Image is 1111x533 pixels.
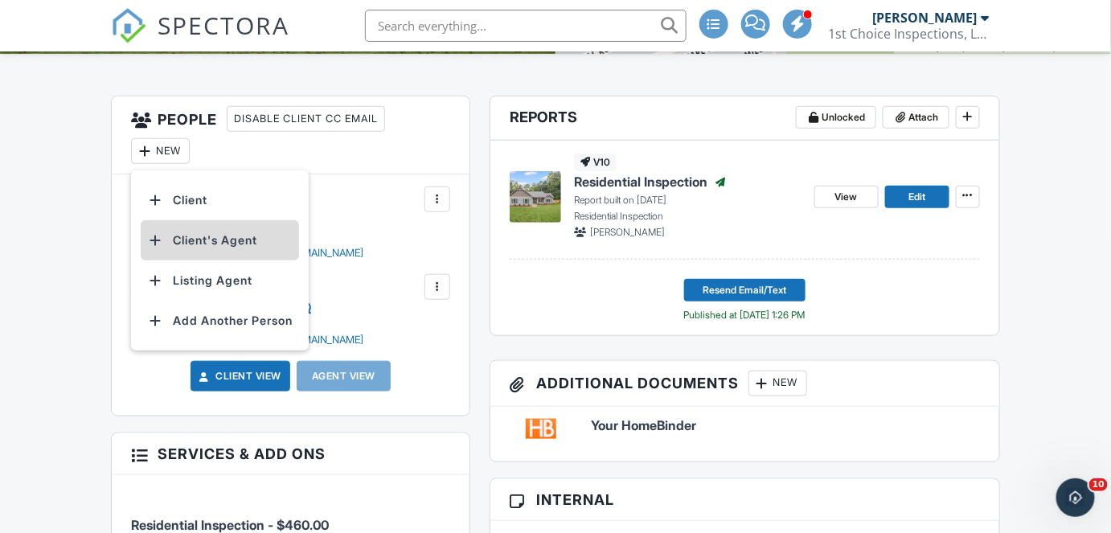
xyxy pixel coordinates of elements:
span: | [937,43,939,52]
h3: People [112,96,469,174]
h3: Additional Documents [490,361,999,407]
a: © MapTiler [941,43,985,52]
a: SPECTORA [111,22,289,55]
a: Your HomeBinder [591,419,979,433]
div: [PERSON_NAME] [873,10,978,26]
a: Client View [196,368,281,384]
div: New [748,371,807,396]
h3: Internal [490,479,999,521]
div: New [131,138,190,164]
a: © OpenStreetMap contributors [987,43,1107,52]
span: 10 [1089,478,1108,491]
img: The Best Home Inspection Software - Spectora [111,8,146,43]
input: Search everything... [365,10,687,42]
div: 1st Choice Inspections, LLC [829,26,990,42]
a: Leaflet [898,43,934,52]
h3: Services & Add ons [112,433,469,475]
span: Residential Inspection - $460.00 [131,517,329,533]
iframe: Intercom live chat [1056,478,1095,517]
div: Disable Client CC Email [227,106,385,132]
img: homebinder-01ee79ab6597d7457983ebac235b49a047b0a9616a008fb4a345000b08f3b69e.png [526,419,556,439]
span: SPECTORA [158,8,289,42]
